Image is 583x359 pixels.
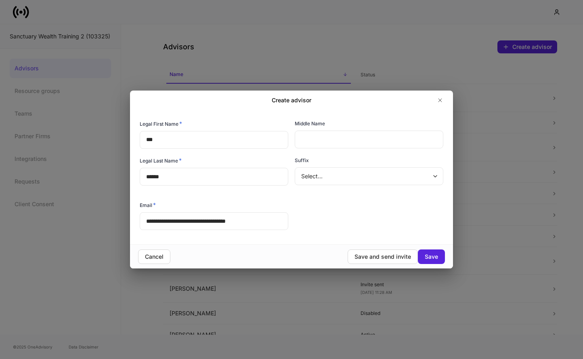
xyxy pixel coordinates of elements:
[138,249,170,264] button: Cancel
[295,120,325,127] h6: Middle Name
[418,249,445,264] button: Save
[295,156,309,164] h6: Suffix
[348,249,418,264] button: Save and send invite
[140,201,156,209] h6: Email
[272,96,311,104] h2: Create advisor
[145,253,164,261] div: Cancel
[425,253,438,261] div: Save
[140,156,182,165] h6: Legal Last Name
[354,253,411,261] div: Save and send invite
[140,120,182,128] h6: Legal First Name
[295,167,443,185] div: Select...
